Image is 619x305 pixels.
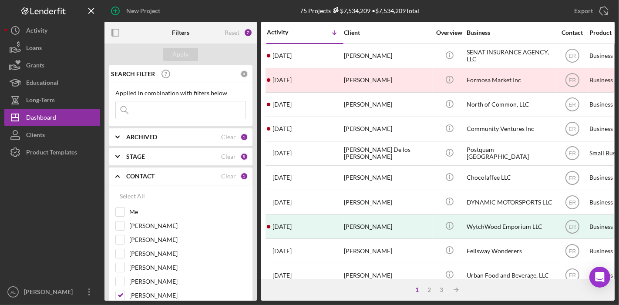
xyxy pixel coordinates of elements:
div: [PERSON_NAME] [344,215,431,238]
label: [PERSON_NAME] [129,235,246,244]
div: [PERSON_NAME] [344,69,431,92]
text: ER [569,272,576,278]
div: [PERSON_NAME] [344,166,431,189]
label: Me [129,208,246,216]
button: New Project [104,2,169,20]
time: 2025-08-21 17:18 [272,77,292,84]
div: 1 [411,286,423,293]
div: Apply [173,48,189,61]
text: AL [10,290,16,295]
div: Activity [267,29,305,36]
button: Long-Term [4,91,100,109]
div: Export [574,2,593,20]
button: Grants [4,57,100,74]
label: [PERSON_NAME] [129,263,246,272]
b: SEARCH FILTER [111,70,155,77]
label: [PERSON_NAME] [129,291,246,300]
button: AL[PERSON_NAME] [4,283,100,301]
div: Loans [26,39,42,59]
div: [PERSON_NAME] [344,191,431,214]
time: 2025-07-08 18:12 [272,125,292,132]
b: Filters [172,29,189,36]
div: Reset [225,29,239,36]
div: Clear [221,153,236,160]
div: [PERSON_NAME] [344,264,431,287]
text: ER [569,53,576,59]
label: [PERSON_NAME] [129,277,246,286]
div: 3 [435,286,447,293]
div: Clear [221,134,236,141]
div: Chocolaffee LLC [467,166,554,189]
div: [PERSON_NAME] [344,93,431,116]
div: Formosa Market Inc [467,69,554,92]
div: Business [467,29,554,36]
button: Activity [4,22,100,39]
button: Educational [4,74,100,91]
button: Dashboard [4,109,100,126]
time: 2025-04-30 16:10 [272,248,292,255]
text: ER [569,102,576,108]
text: ER [569,77,576,84]
div: Applied in combination with filters below [115,90,246,97]
div: Fellsway Wonderers [467,239,554,262]
div: [PERSON_NAME] [344,44,431,67]
div: 7 [244,28,252,37]
div: [PERSON_NAME] [344,117,431,141]
b: CONTACT [126,173,155,180]
button: Loans [4,39,100,57]
button: Apply [163,48,198,61]
text: ER [569,199,576,205]
time: 2025-06-20 11:17 [272,174,292,181]
div: Activity [26,22,47,41]
div: 1 [240,172,248,180]
div: Client [344,29,431,36]
div: Clients [26,126,45,146]
div: 1 [240,133,248,141]
div: 5 [240,153,248,161]
div: Contact [556,29,589,36]
div: [PERSON_NAME] [344,239,431,262]
div: Educational [26,74,58,94]
button: Select All [115,188,149,205]
button: Export [565,2,615,20]
time: 2025-05-19 21:39 [272,199,292,206]
time: 2025-04-29 15:14 [272,272,292,279]
text: ER [569,175,576,181]
div: Community Ventures Inc [467,117,554,141]
label: [PERSON_NAME] [129,221,246,230]
div: [PERSON_NAME] De los [PERSON_NAME] [344,142,431,165]
div: Clear [221,173,236,180]
text: ER [569,151,576,157]
div: Product Templates [26,144,77,163]
text: ER [569,126,576,132]
time: 2025-05-13 19:58 [272,223,292,230]
div: Select All [120,188,145,205]
div: $7,534,209 [331,7,370,14]
time: 2025-07-04 18:38 [272,150,292,157]
b: ARCHIVED [126,134,157,141]
div: SENAT INSURANCE AGENCY, LLC [467,44,554,67]
b: STAGE [126,153,145,160]
div: WytchWood Emporium LLC [467,215,554,238]
div: New Project [126,2,160,20]
div: Dashboard [26,109,56,128]
div: Grants [26,57,44,76]
div: Postquam [GEOGRAPHIC_DATA] [467,142,554,165]
div: 75 Projects • $7,534,209 Total [300,7,419,14]
text: ER [569,224,576,230]
div: Open Intercom Messenger [589,267,610,288]
time: 2025-09-25 20:07 [272,52,292,59]
button: Product Templates [4,144,100,161]
div: Urban Food and Beverage, LLC [467,264,554,287]
div: DYNAMIC MOTORSPORTS LLC [467,191,554,214]
label: [PERSON_NAME] [129,249,246,258]
div: 2 [423,286,435,293]
button: Clients [4,126,100,144]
